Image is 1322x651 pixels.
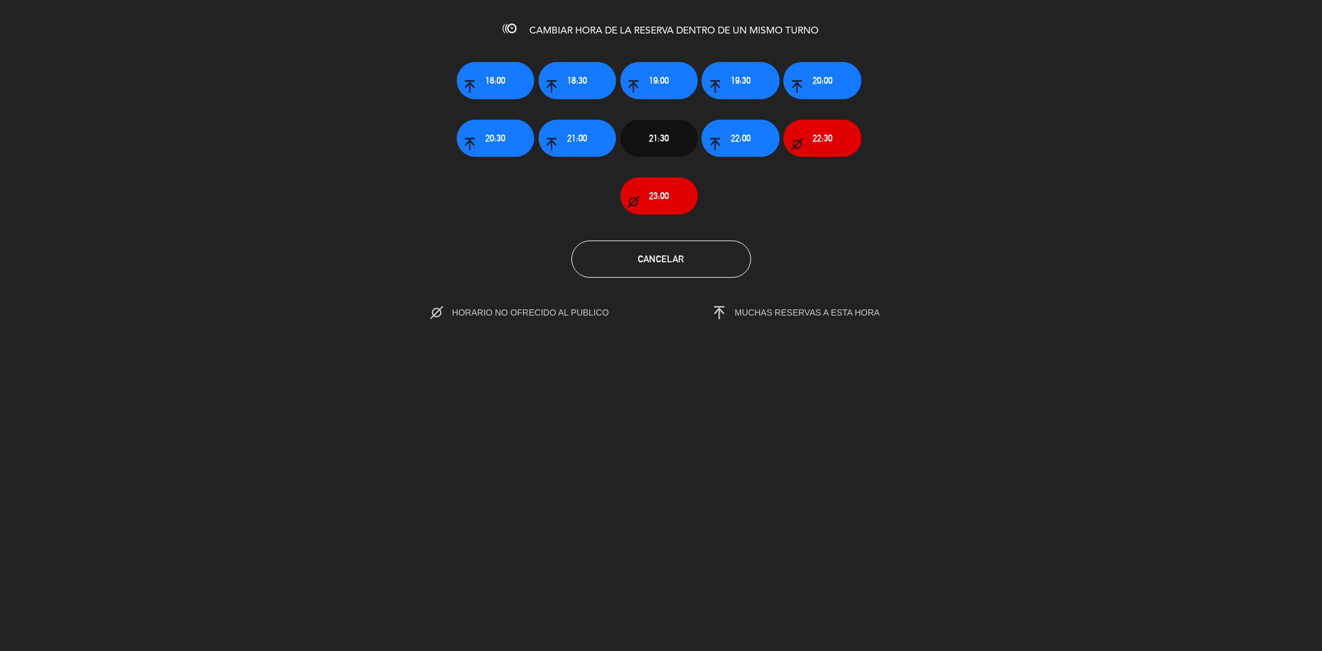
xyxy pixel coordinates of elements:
[702,120,779,157] button: 22:00
[783,62,861,99] button: 20:00
[649,73,669,87] span: 19:00
[735,308,880,317] span: MUCHAS RESERVAS A ESTA HORA
[452,308,635,317] span: HORARIO NO OFRECIDO AL PUBLICO
[485,73,505,87] span: 18:00
[571,241,751,278] button: Cancelar
[813,131,832,145] span: 22:30
[530,26,819,36] span: CAMBIAR HORA DE LA RESERVA DENTRO DE UN MISMO TURNO
[620,62,698,99] button: 19:00
[813,73,832,87] span: 20:00
[702,62,779,99] button: 19:30
[620,177,698,215] button: 23:00
[457,120,534,157] button: 20:30
[649,131,669,145] span: 21:30
[731,73,751,87] span: 19:30
[567,73,587,87] span: 18:30
[638,254,684,264] span: Cancelar
[620,120,698,157] button: 21:30
[485,131,505,145] span: 20:30
[731,131,751,145] span: 22:00
[567,131,587,145] span: 21:00
[457,62,534,99] button: 18:00
[649,188,669,203] span: 23:00
[539,62,616,99] button: 18:30
[539,120,616,157] button: 21:00
[783,120,861,157] button: 22:30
